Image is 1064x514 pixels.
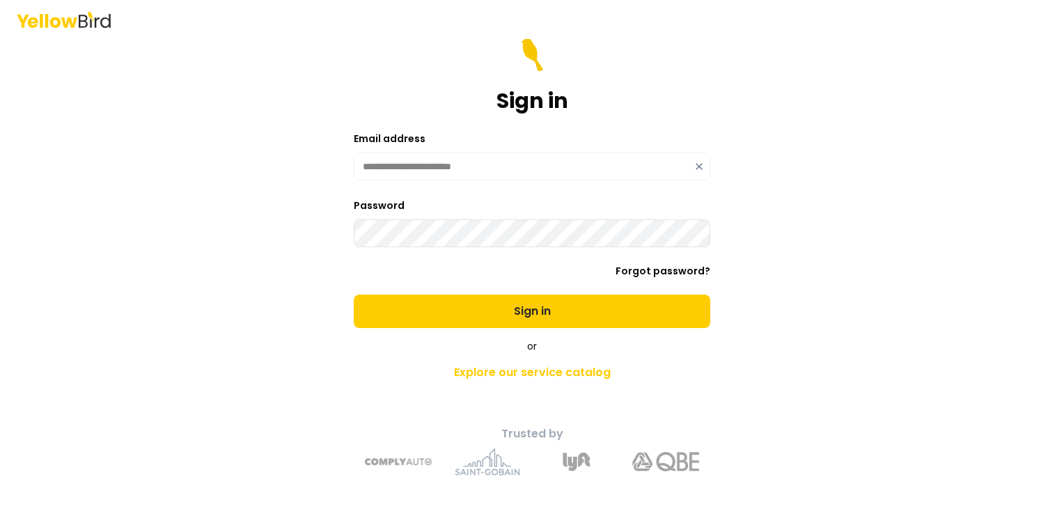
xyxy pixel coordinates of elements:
button: Sign in [354,295,710,328]
h1: Sign in [496,88,568,114]
label: Email address [354,132,425,146]
a: Explore our service catalog [287,359,777,387]
label: Password [354,198,405,212]
p: Trusted by [287,426,777,442]
a: Forgot password? [616,264,710,278]
span: or [527,339,537,353]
